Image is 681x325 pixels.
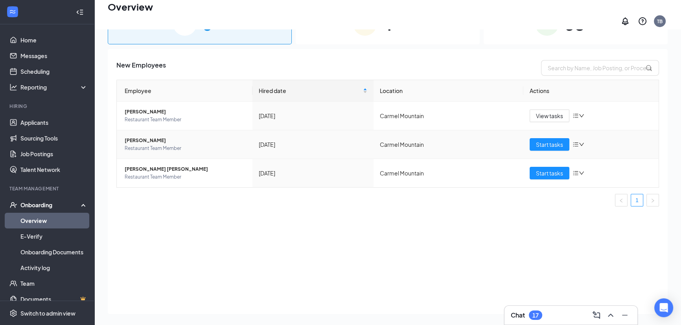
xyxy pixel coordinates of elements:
[259,86,362,95] span: Hired date
[9,201,17,209] svg: UserCheck
[523,80,659,102] th: Actions
[374,102,523,130] td: Carmel Mountain
[20,309,75,317] div: Switch to admin view
[9,8,17,16] svg: WorkstreamLogo
[530,110,569,122] button: View tasks
[579,170,584,176] span: down
[541,60,659,76] input: Search by Name, Job Posting, or Process
[125,137,246,144] span: [PERSON_NAME]
[20,201,81,209] div: Onboarding
[590,309,603,321] button: ComposeMessage
[374,159,523,187] td: Carmel Mountain
[592,310,601,320] svg: ComposeMessage
[618,309,631,321] button: Minimize
[572,170,579,176] span: bars
[9,103,86,110] div: Hiring
[536,140,563,149] span: Start tasks
[125,165,246,173] span: [PERSON_NAME] [PERSON_NAME]
[579,113,584,119] span: down
[511,311,525,320] h3: Chat
[646,194,659,206] button: right
[9,185,86,192] div: Team Management
[572,113,579,119] span: bars
[20,162,88,177] a: Talent Network
[259,169,368,177] div: [DATE]
[579,142,584,147] span: down
[374,130,523,159] td: Carmel Mountain
[20,276,88,291] a: Team
[374,80,523,102] th: Location
[9,309,17,317] svg: Settings
[536,169,563,177] span: Start tasks
[76,8,84,16] svg: Collapse
[530,167,569,179] button: Start tasks
[20,115,88,130] a: Applicants
[532,312,539,319] div: 17
[9,83,17,91] svg: Analysis
[20,260,88,276] a: Activity log
[20,48,88,64] a: Messages
[530,138,569,151] button: Start tasks
[615,194,628,206] li: Previous Page
[638,16,647,26] svg: QuestionInfo
[604,309,617,321] button: ChevronUp
[20,32,88,48] a: Home
[20,228,88,244] a: E-Verify
[116,60,166,76] span: New Employees
[615,194,628,206] button: left
[657,18,663,25] div: TB
[646,194,659,206] li: Next Page
[20,244,88,260] a: Onboarding Documents
[631,194,643,206] a: 1
[654,298,673,317] div: Open Intercom Messenger
[650,198,655,203] span: right
[606,310,615,320] svg: ChevronUp
[20,130,88,146] a: Sourcing Tools
[259,140,368,149] div: [DATE]
[619,198,624,203] span: left
[20,213,88,228] a: Overview
[125,116,246,124] span: Restaurant Team Member
[125,108,246,116] span: [PERSON_NAME]
[631,194,643,206] li: 1
[620,310,629,320] svg: Minimize
[536,111,563,120] span: View tasks
[572,141,579,148] span: bars
[20,64,88,79] a: Scheduling
[125,144,246,152] span: Restaurant Team Member
[259,111,368,120] div: [DATE]
[20,291,88,307] a: DocumentsCrown
[125,173,246,181] span: Restaurant Team Member
[20,146,88,162] a: Job Postings
[20,83,88,91] div: Reporting
[620,16,630,26] svg: Notifications
[117,80,252,102] th: Employee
